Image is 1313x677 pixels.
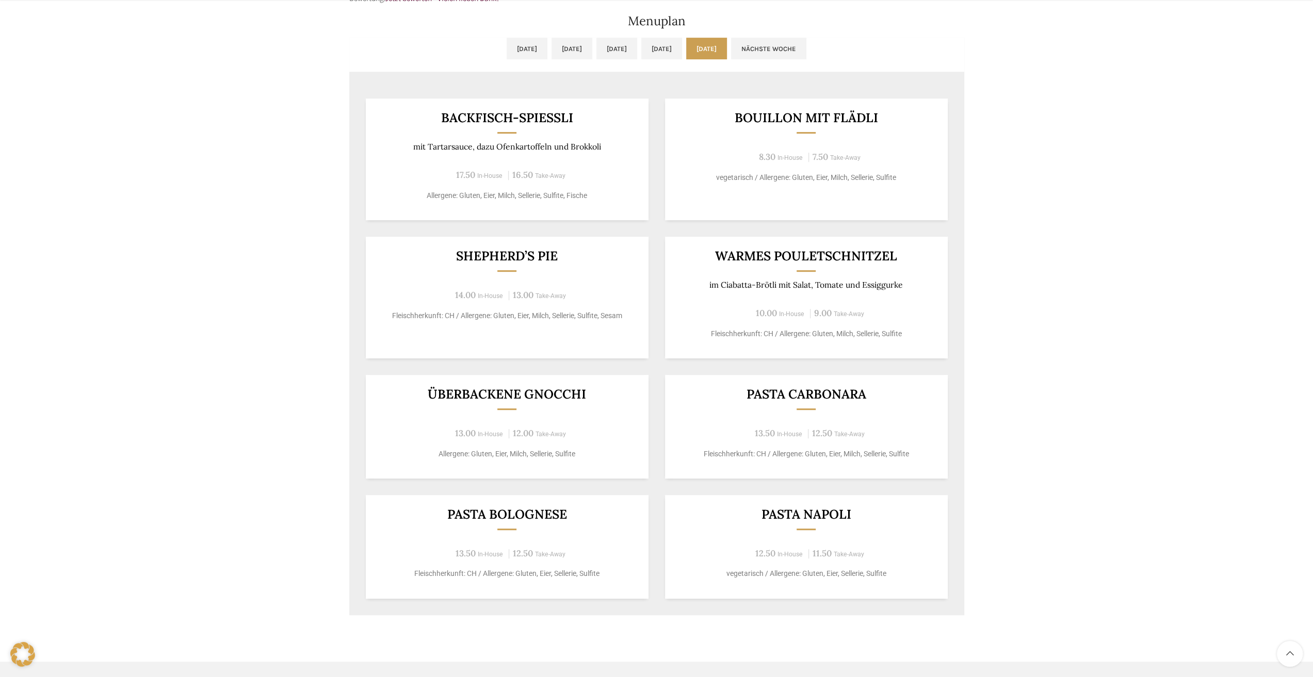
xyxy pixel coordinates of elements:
h3: Pasta Bolognese [378,508,636,521]
span: 12.50 [812,427,832,439]
span: 11.50 [813,548,832,559]
span: 13.50 [755,427,775,439]
h3: Backfisch-Spiessli [378,111,636,124]
h3: Überbackene Gnocchi [378,388,636,401]
span: 13.00 [455,427,476,439]
span: Take-Away [834,431,865,438]
span: Take-Away [536,292,566,300]
a: [DATE] [686,38,727,59]
a: [DATE] [641,38,682,59]
p: im Ciabatta-Brötli mit Salat, Tomate und Essiggurke [677,280,935,290]
h3: Shepherd’s Pie [378,250,636,262]
h3: Bouillon mit Flädli [677,111,935,124]
h3: Pasta Carbonara [677,388,935,401]
span: 16.50 [512,169,533,180]
span: Take-Away [830,154,861,161]
span: 17.50 [456,169,475,180]
span: Take-Away [535,551,565,558]
a: [DATE] [596,38,637,59]
span: 13.00 [513,289,533,301]
span: 12.50 [513,548,533,559]
a: Scroll to top button [1277,641,1303,667]
h2: Menuplan [349,15,964,27]
span: Take-Away [535,172,565,179]
span: 9.00 [814,307,832,319]
span: 8.30 [759,151,775,162]
span: 12.50 [755,548,775,559]
span: In-House [777,551,803,558]
span: 7.50 [813,151,828,162]
span: In-House [477,172,502,179]
span: In-House [478,292,503,300]
span: 10.00 [756,307,777,319]
p: Fleischherkunft: CH / Allergene: Gluten, Eier, Sellerie, Sulfite [378,568,636,579]
p: Fleischherkunft: CH / Allergene: Gluten, Milch, Sellerie, Sulfite [677,328,935,339]
p: vegetarisch / Allergene: Gluten, Eier, Milch, Sellerie, Sulfite [677,172,935,183]
p: Fleischherkunft: CH / Allergene: Gluten, Eier, Milch, Sellerie, Sulfite, Sesam [378,310,636,321]
h3: Warmes Pouletschnitzel [677,250,935,262]
a: [DATE] [507,38,547,59]
span: In-House [779,310,804,318]
p: Fleischherkunft: CH / Allergene: Gluten, Eier, Milch, Sellerie, Sulfite [677,449,935,459]
h3: Pasta Napoli [677,508,935,521]
span: 12.00 [513,427,533,439]
span: Take-Away [536,431,566,438]
a: [DATE] [552,38,592,59]
a: Nächste Woche [731,38,806,59]
span: In-House [777,431,802,438]
p: vegetarisch / Allergene: Gluten, Eier, Sellerie, Sulfite [677,568,935,579]
span: Take-Away [834,310,864,318]
span: 14.00 [455,289,476,301]
span: Take-Away [834,551,864,558]
span: In-House [478,431,503,438]
span: In-House [478,551,503,558]
p: Allergene: Gluten, Eier, Milch, Sellerie, Sulfite, Fische [378,190,636,201]
p: mit Tartarsauce, dazu Ofenkartoffeln und Brokkoli [378,142,636,152]
p: Allergene: Gluten, Eier, Milch, Sellerie, Sulfite [378,449,636,459]
span: In-House [777,154,803,161]
span: 13.50 [456,548,476,559]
